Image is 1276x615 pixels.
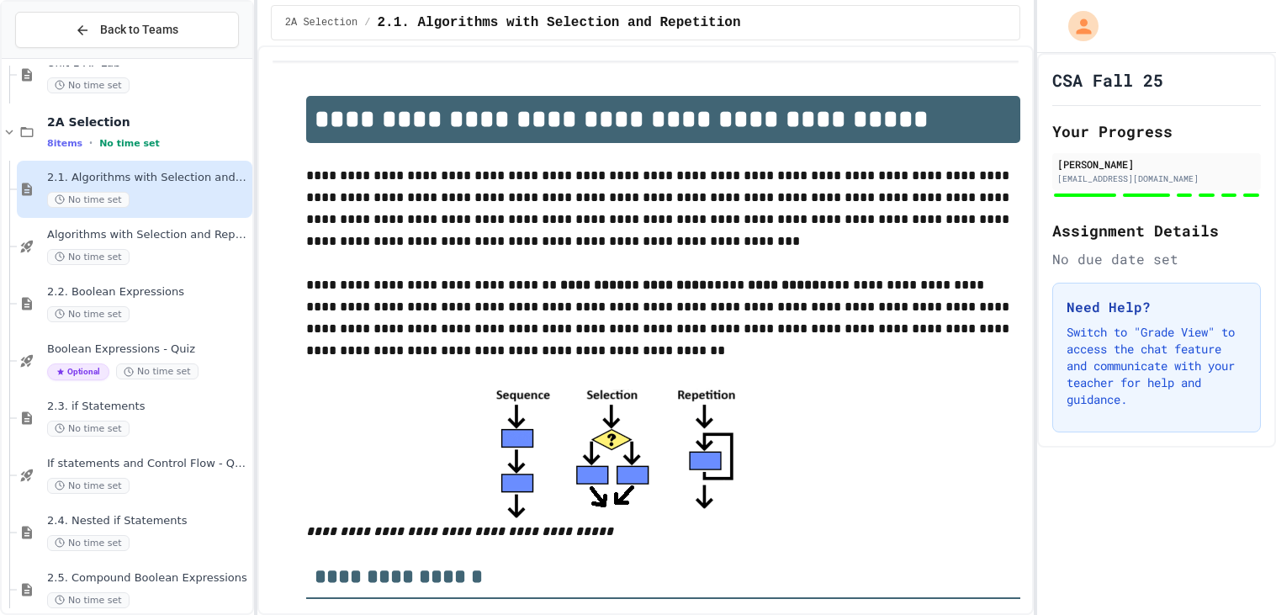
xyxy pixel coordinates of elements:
[47,478,130,494] span: No time set
[47,342,249,357] span: Boolean Expressions - Quiz
[1052,119,1261,143] h2: Your Progress
[1057,172,1256,185] div: [EMAIL_ADDRESS][DOMAIN_NAME]
[47,514,249,528] span: 2.4. Nested if Statements
[47,571,249,586] span: 2.5. Compound Boolean Expressions
[1052,219,1261,242] h2: Assignment Details
[47,249,130,265] span: No time set
[47,363,109,380] span: Optional
[364,16,370,29] span: /
[1067,324,1247,408] p: Switch to "Grade View" to access the chat feature and communicate with your teacher for help and ...
[47,457,249,471] span: If statements and Control Flow - Quiz
[377,13,740,33] span: 2.1. Algorithms with Selection and Repetition
[47,171,249,185] span: 2.1. Algorithms with Selection and Repetition
[15,12,239,48] button: Back to Teams
[47,228,249,242] span: Algorithms with Selection and Repetition - Topic 2.1
[47,285,249,300] span: 2.2. Boolean Expressions
[1067,297,1247,317] h3: Need Help?
[47,421,130,437] span: No time set
[47,114,249,130] span: 2A Selection
[47,306,130,322] span: No time set
[99,138,160,149] span: No time set
[1051,7,1103,45] div: My Account
[47,400,249,414] span: 2.3. if Statements
[47,77,130,93] span: No time set
[100,21,178,39] span: Back to Teams
[47,535,130,551] span: No time set
[47,592,130,608] span: No time set
[1052,249,1261,269] div: No due date set
[89,136,93,150] span: •
[116,363,199,379] span: No time set
[47,192,130,208] span: No time set
[47,138,82,149] span: 8 items
[1052,68,1163,92] h1: CSA Fall 25
[1057,156,1256,172] div: [PERSON_NAME]
[285,16,357,29] span: 2A Selection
